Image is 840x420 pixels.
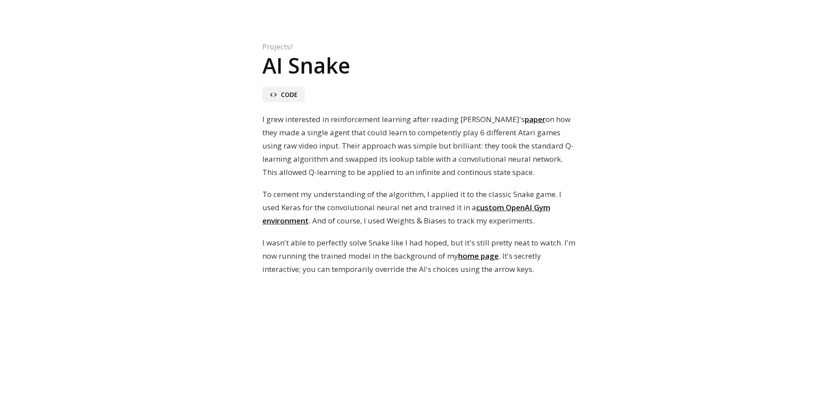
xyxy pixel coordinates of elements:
a: home page [458,251,499,261]
h1: AI Snake [262,51,578,80]
span: code [269,91,277,99]
a: paper [525,114,545,124]
p: I grew interested in reinforcement learning after reading [PERSON_NAME]'s on how they made a sing... [262,113,578,179]
a: codeCode [262,87,305,102]
p: I wasn't able to perfectly solve Snake like I had hoped, but it's still pretty neat to watch. I'm... [262,236,578,276]
a: Projects [262,42,290,51]
span: Code [281,90,298,99]
nav: / [262,42,578,51]
p: To cement my understanding of the algorithm, I applied it to the classic Snake game. I used Keras... [262,188,578,227]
